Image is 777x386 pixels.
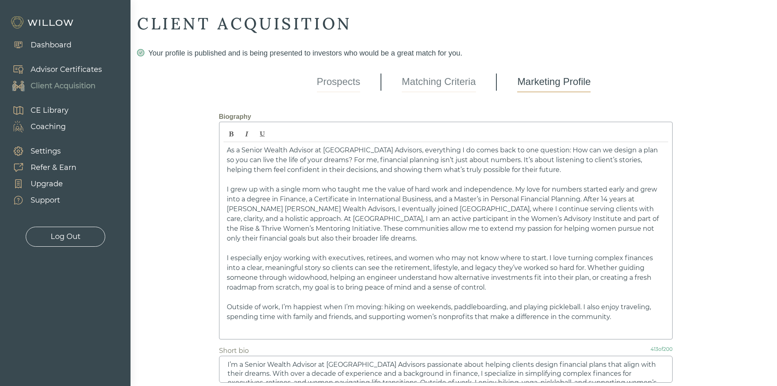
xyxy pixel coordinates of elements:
[402,72,476,92] a: Matching Criteria
[651,346,673,356] p: 413 of 200
[31,80,95,91] div: Client Acquisition
[517,72,591,92] a: Marketing Profile
[219,346,249,356] div: Short bio
[51,231,80,242] div: Log Out
[31,40,71,51] div: Dashboard
[31,121,66,132] div: Coaching
[137,49,144,56] span: check-circle
[10,16,75,29] img: Willow
[4,159,76,176] a: Refer & Earn
[219,356,673,383] textarea: I’m a Senior Wealth Advisor at [GEOGRAPHIC_DATA] Advisors passionate about helping clients design...
[31,178,63,190] div: Upgrade
[219,112,689,122] div: Biography
[4,143,76,159] a: Settings
[31,162,76,173] div: Refer & Earn
[31,146,61,157] div: Settings
[317,72,361,92] a: Prospects
[4,102,69,118] a: CE Library
[137,13,770,34] div: CLIENT ACQUISITION
[227,254,653,291] span: I especially enjoy working with executives, retirees, and women who may not know where to start. ...
[4,37,71,53] a: Dashboard
[4,78,102,94] a: Client Acquisition
[31,195,60,206] div: Support
[31,105,69,116] div: CE Library
[239,127,254,141] span: Italic
[227,146,658,174] span: As a Senior Wealth Advisor at [GEOGRAPHIC_DATA] Advisors, everything I do comes back to one quest...
[4,176,76,192] a: Upgrade
[137,47,770,59] div: Your profile is published and is being presented to investors who would be a great match for you.
[31,64,102,75] div: Advisor Certificates
[227,303,651,321] span: Outside of work, I’m happiest when I’m moving: hiking on weekends, paddleboarding, and playing pi...
[4,61,102,78] a: Advisor Certificates
[4,118,69,135] a: Coaching
[227,185,659,242] span: I grew up with a single mom who taught me the value of hard work and independence. My love for nu...
[224,127,239,141] span: Bold
[255,127,270,141] span: Underline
